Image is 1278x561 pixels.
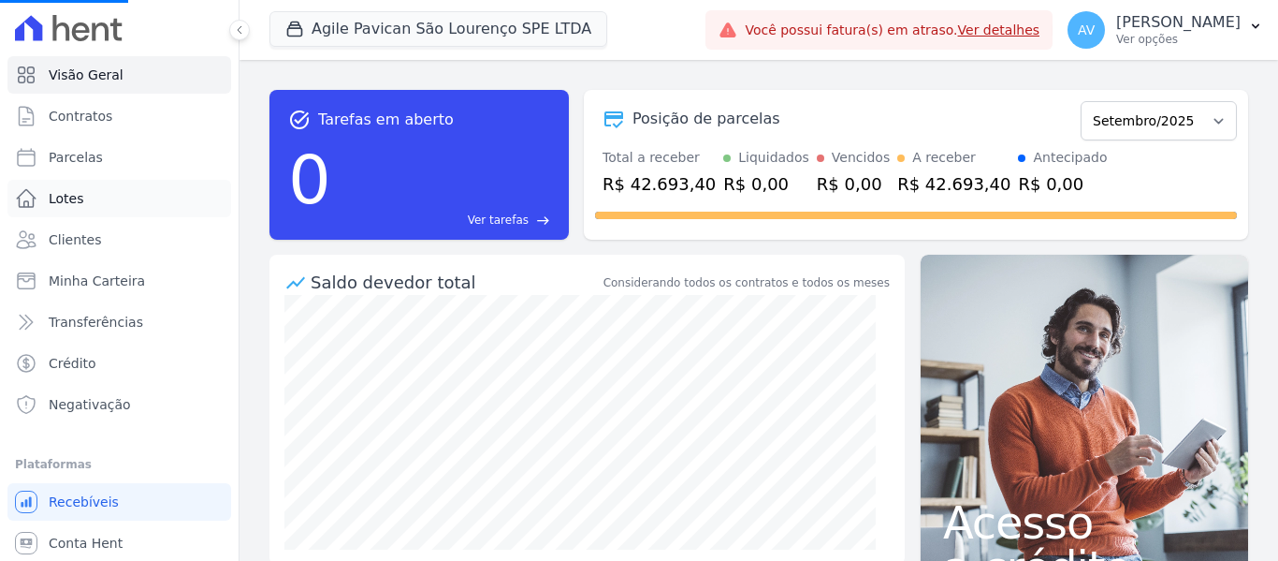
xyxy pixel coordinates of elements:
span: Negativação [49,395,131,414]
div: Vencidos [832,148,890,168]
a: Ver tarefas east [339,212,550,229]
div: R$ 0,00 [817,171,890,197]
a: Visão Geral [7,56,231,94]
a: Ver detalhes [958,22,1040,37]
a: Minha Carteira [7,262,231,300]
span: Parcelas [49,148,103,167]
a: Parcelas [7,139,231,176]
span: Ver tarefas [468,212,529,229]
a: Crédito [7,345,231,382]
div: Antecipado [1033,148,1107,168]
div: R$ 0,00 [1018,171,1107,197]
span: Transferências [49,313,143,332]
button: Agile Pavican São Lourenço SPE LTDA [269,11,607,47]
div: Plataformas [15,453,224,476]
span: AV [1078,23,1095,37]
div: R$ 42.693,40 [897,171,1010,197]
a: Lotes [7,180,231,217]
span: Recebíveis [49,493,119,511]
div: Considerando todos os contratos e todos os meses [603,274,890,291]
a: Recebíveis [7,483,231,521]
div: 0 [288,131,331,229]
span: Conta Hent [49,534,123,553]
button: AV [PERSON_NAME] Ver opções [1053,4,1278,56]
a: Contratos [7,97,231,135]
span: east [536,214,550,228]
span: Contratos [49,107,112,125]
div: Liquidados [738,148,809,168]
p: [PERSON_NAME] [1116,13,1241,32]
span: Acesso [943,500,1226,545]
span: Lotes [49,189,84,208]
div: A receber [912,148,976,168]
div: Total a receber [603,148,716,168]
p: Ver opções [1116,32,1241,47]
a: Clientes [7,221,231,258]
span: Clientes [49,230,101,249]
span: Crédito [49,354,96,373]
span: Minha Carteira [49,272,145,290]
a: Negativação [7,386,231,423]
div: Posição de parcelas [632,108,780,130]
div: Saldo devedor total [311,270,600,295]
div: R$ 0,00 [723,171,809,197]
span: Tarefas em aberto [318,109,454,131]
span: task_alt [288,109,311,131]
div: R$ 42.693,40 [603,171,716,197]
a: Transferências [7,303,231,341]
span: Você possui fatura(s) em atraso. [745,21,1039,40]
span: Visão Geral [49,66,123,84]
